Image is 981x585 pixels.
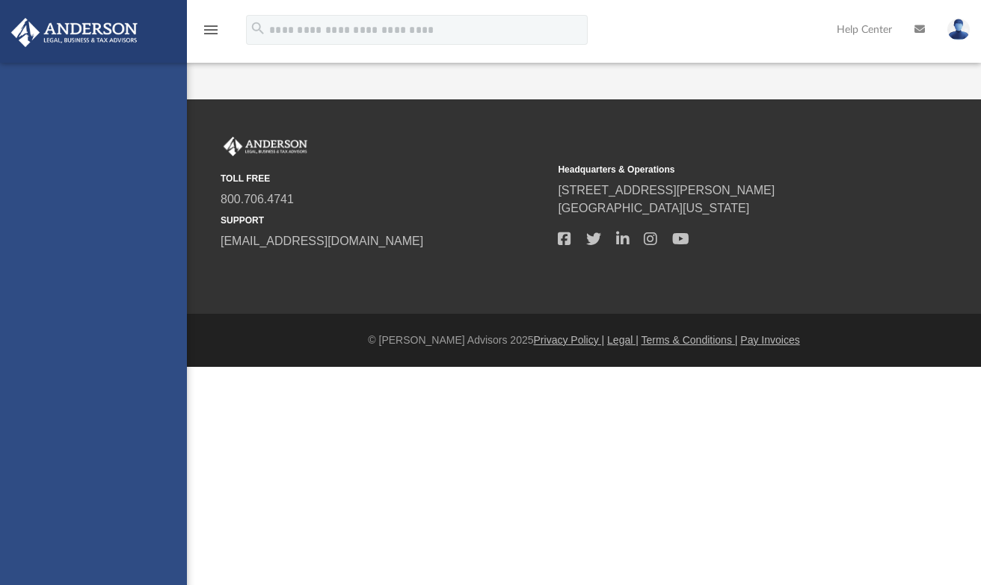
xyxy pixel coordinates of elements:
small: Headquarters & Operations [558,163,885,176]
a: 800.706.4741 [221,193,294,205]
small: TOLL FREE [221,172,547,185]
a: menu [202,28,220,39]
div: © [PERSON_NAME] Advisors 2025 [187,332,981,348]
i: menu [202,21,220,39]
a: Pay Invoices [740,334,799,346]
a: Terms & Conditions | [642,334,738,346]
a: [EMAIL_ADDRESS][DOMAIN_NAME] [221,235,423,247]
a: Privacy Policy | [534,334,605,346]
img: Anderson Advisors Platinum Portal [7,18,142,47]
a: Legal | [607,334,639,346]
a: [STREET_ADDRESS][PERSON_NAME] [558,184,775,196]
img: Anderson Advisors Platinum Portal [221,137,310,156]
img: User Pic [947,19,970,40]
i: search [250,20,266,37]
small: SUPPORT [221,214,547,227]
a: [GEOGRAPHIC_DATA][US_STATE] [558,202,749,214]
